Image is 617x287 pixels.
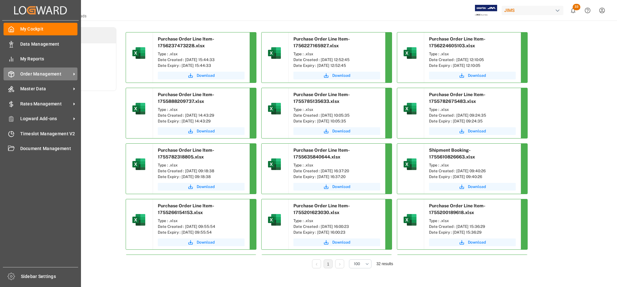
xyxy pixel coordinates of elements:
[131,157,147,172] img: microsoft-excel-2019--v1.png
[197,184,215,190] span: Download
[293,203,350,215] span: Purchase Order Line Item-1755201623030.xlsx
[158,51,245,57] div: Type : .xlsx
[158,218,245,224] div: Type : .xlsx
[267,45,282,61] img: microsoft-excel-2019--v1.png
[267,212,282,228] img: microsoft-excel-2019--v1.png
[293,36,350,48] span: Purchase Order Line Item-1756227165927.xlsx
[197,239,215,245] span: Download
[131,45,147,61] img: microsoft-excel-2019--v1.png
[158,72,245,79] button: Download
[20,130,78,137] span: Timeslot Management V2
[429,229,516,235] div: Date Expiry : [DATE] 15:36:29
[354,261,360,267] span: 100
[573,4,580,10] span: 33
[131,212,147,228] img: microsoft-excel-2019--v1.png
[293,63,380,68] div: Date Expiry : [DATE] 12:52:45
[429,92,486,104] span: Purchase Order Line Item-1755782675483.xlsx
[158,238,245,246] button: Download
[429,224,516,229] div: Date Created : [DATE] 15:36:29
[20,41,78,48] span: Data Management
[20,71,71,77] span: Order Management
[158,229,245,235] div: Date Expiry : [DATE] 09:55:54
[468,184,486,190] span: Download
[429,183,516,191] a: Download
[429,36,486,48] span: Purchase Order Line Item-1756224605103.xlsx
[293,148,350,159] span: Purchase Order Line Item-1755635840644.xlsx
[293,183,380,191] button: Download
[429,72,516,79] button: Download
[376,262,393,266] span: 32 results
[158,36,214,48] span: Purchase Order Line Item-1756237473228.xlsx
[4,38,77,50] a: Data Management
[332,184,350,190] span: Download
[293,162,380,168] div: Type : .xlsx
[468,239,486,245] span: Download
[429,238,516,246] button: Download
[158,203,214,215] span: Purchase Order Line Item-1755266154153.xlsx
[429,51,516,57] div: Type : .xlsx
[158,57,245,63] div: Date Created : [DATE] 15:44:33
[293,92,350,104] span: Purchase Order Line Item-1755785135633.xlsx
[580,3,595,18] button: Help Center
[293,57,380,63] div: Date Created : [DATE] 12:52:45
[158,63,245,68] div: Date Expiry : [DATE] 15:44:33
[4,53,77,65] a: My Reports
[327,262,329,266] a: 1
[335,259,344,268] li: Next Page
[293,72,380,79] button: Download
[158,224,245,229] div: Date Created : [DATE] 09:55:54
[158,162,245,168] div: Type : .xlsx
[402,157,418,172] img: microsoft-excel-2019--v1.png
[293,107,380,112] div: Type : .xlsx
[293,112,380,118] div: Date Created : [DATE] 10:05:35
[566,3,580,18] button: show 33 new notifications
[158,127,245,135] button: Download
[4,142,77,155] a: Document Management
[475,5,497,16] img: Exertis%20JAM%20-%20Email%20Logo.jpg_1722504956.jpg
[429,168,516,174] div: Date Created : [DATE] 09:40:26
[293,224,380,229] div: Date Created : [DATE] 16:00:23
[468,73,486,78] span: Download
[20,101,71,107] span: Rates Management
[349,259,371,268] button: open menu
[293,218,380,224] div: Type : .xlsx
[429,148,475,159] span: Shipment Booking-1755610826663.xlsx
[429,57,516,63] div: Date Created : [DATE] 12:10:05
[502,4,566,16] button: JIMS
[293,174,380,180] div: Date Expiry : [DATE] 16:37:20
[402,101,418,116] img: microsoft-excel-2019--v1.png
[20,115,71,122] span: Logward Add-ons
[21,273,78,280] span: Sidebar Settings
[429,112,516,118] div: Date Created : [DATE] 09:24:35
[332,128,350,134] span: Download
[293,229,380,235] div: Date Expiry : [DATE] 16:00:23
[158,183,245,191] button: Download
[324,259,333,268] li: 1
[158,168,245,174] div: Date Created : [DATE] 09:18:38
[332,73,350,78] span: Download
[429,203,486,215] span: Purchase Order Line Item-1755200189618.xlsx
[429,107,516,112] div: Type : .xlsx
[267,157,282,172] img: microsoft-excel-2019--v1.png
[293,238,380,246] a: Download
[20,145,78,152] span: Document Management
[293,127,380,135] a: Download
[20,26,78,32] span: My Cockpit
[429,118,516,124] div: Date Expiry : [DATE] 09:24:35
[158,148,214,159] span: Purchase Order Line Item-1755782318805.xlsx
[293,51,380,57] div: Type : .xlsx
[402,212,418,228] img: microsoft-excel-2019--v1.png
[293,118,380,124] div: Date Expiry : [DATE] 10:05:35
[267,101,282,116] img: microsoft-excel-2019--v1.png
[158,112,245,118] div: Date Created : [DATE] 14:43:29
[429,127,516,135] button: Download
[402,45,418,61] img: microsoft-excel-2019--v1.png
[332,239,350,245] span: Download
[429,63,516,68] div: Date Expiry : [DATE] 12:10:05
